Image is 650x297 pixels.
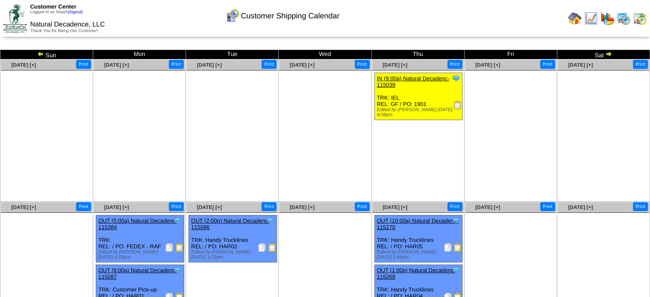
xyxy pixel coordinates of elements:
[191,218,270,230] a: OUT (2:00p) Natural Decadenc-115086
[374,215,462,262] div: TRK: Handy Trucklines REL: / PO: HAR05
[453,101,462,109] img: Receiving Document
[189,215,277,262] div: TRK: Handy Trucklines REL: / PO: HAR02
[382,62,407,68] a: [DATE] [+]
[37,50,44,57] img: arrowleft.gif
[453,243,462,252] img: Bill of Lading
[96,215,184,262] div: TRK: REL: / PO: FEDEX - RAF
[3,4,27,32] img: ZoRoCo_Logo(Green%26Foil)%20jpg.webp
[76,60,91,69] button: Print
[262,60,276,69] button: Print
[633,60,648,69] button: Print
[30,29,98,33] span: Thank You for Being Our Customer!
[98,218,177,230] a: OUT (5:00a) Natural Decadenc-115384
[475,62,500,68] a: [DATE] [+]
[266,216,274,225] img: Tooltip
[11,204,36,210] a: [DATE] [+]
[197,204,222,210] a: [DATE] [+]
[557,50,650,59] td: Sat
[93,50,186,59] td: Mon
[165,243,174,252] img: Packing Slip
[68,10,82,15] a: (logout)
[447,202,462,211] button: Print
[226,9,239,23] img: calendarcustomer.gif
[540,60,555,69] button: Print
[377,218,459,230] a: OUT (10:00a) Natural Decadenc-115270
[617,12,630,25] img: calendarprod.gif
[452,74,460,82] img: Tooltip
[377,267,456,280] a: OUT (1:00p) Natural Decadenc-115268
[279,50,371,59] td: Wed
[175,243,184,252] img: Bill of Lading
[241,12,339,21] span: Customer Shipping Calendar
[258,243,266,252] img: Packing Slip
[290,204,315,210] a: [DATE] [+]
[452,266,460,274] img: Tooltip
[76,202,91,211] button: Print
[475,204,500,210] a: [DATE] [+]
[633,12,647,25] img: calendarinout.gif
[584,12,598,25] img: line_graph.gif
[173,266,182,274] img: Tooltip
[30,10,82,15] span: Logged in as Nnash
[377,107,462,118] div: Edited by [PERSON_NAME] [DATE] 4:08pm
[447,60,462,69] button: Print
[444,243,452,252] img: Packing Slip
[377,75,450,88] a: IN (9:00a) Natural Decadenc-115039
[186,50,279,59] td: Tue
[268,243,276,252] img: Bill of Lading
[191,250,276,260] div: Edited by [PERSON_NAME] [DATE] 3:23pm
[30,3,76,10] span: Customer Center
[464,50,557,59] td: Fri
[30,21,105,28] span: Natural Decadence, LLC
[98,267,177,280] a: OUT (9:00a) Natural Decadenc-115087
[104,204,129,210] a: [DATE] [+]
[169,60,184,69] button: Print
[262,202,276,211] button: Print
[452,216,460,225] img: Tooltip
[382,204,407,210] a: [DATE] [+]
[377,250,462,260] div: Edited by [PERSON_NAME] [DATE] 3:49pm
[290,62,315,68] a: [DATE] [+]
[374,73,462,120] div: TRK: IEL REL: GF / PO: 1901
[540,202,555,211] button: Print
[568,62,593,68] a: [DATE] [+]
[98,250,184,260] div: Edited by [PERSON_NAME] [DATE] 5:20pm
[197,62,222,68] a: [DATE] [+]
[568,12,582,25] img: home.gif
[169,202,184,211] button: Print
[355,202,370,211] button: Print
[173,216,182,225] img: Tooltip
[355,60,370,69] button: Print
[371,50,464,59] td: Thu
[633,202,648,211] button: Print
[568,204,593,210] a: [DATE] [+]
[104,62,129,68] a: [DATE] [+]
[605,50,612,57] img: arrowright.gif
[11,62,36,68] a: [DATE] [+]
[0,50,93,59] td: Sun
[600,12,614,25] img: graph.gif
